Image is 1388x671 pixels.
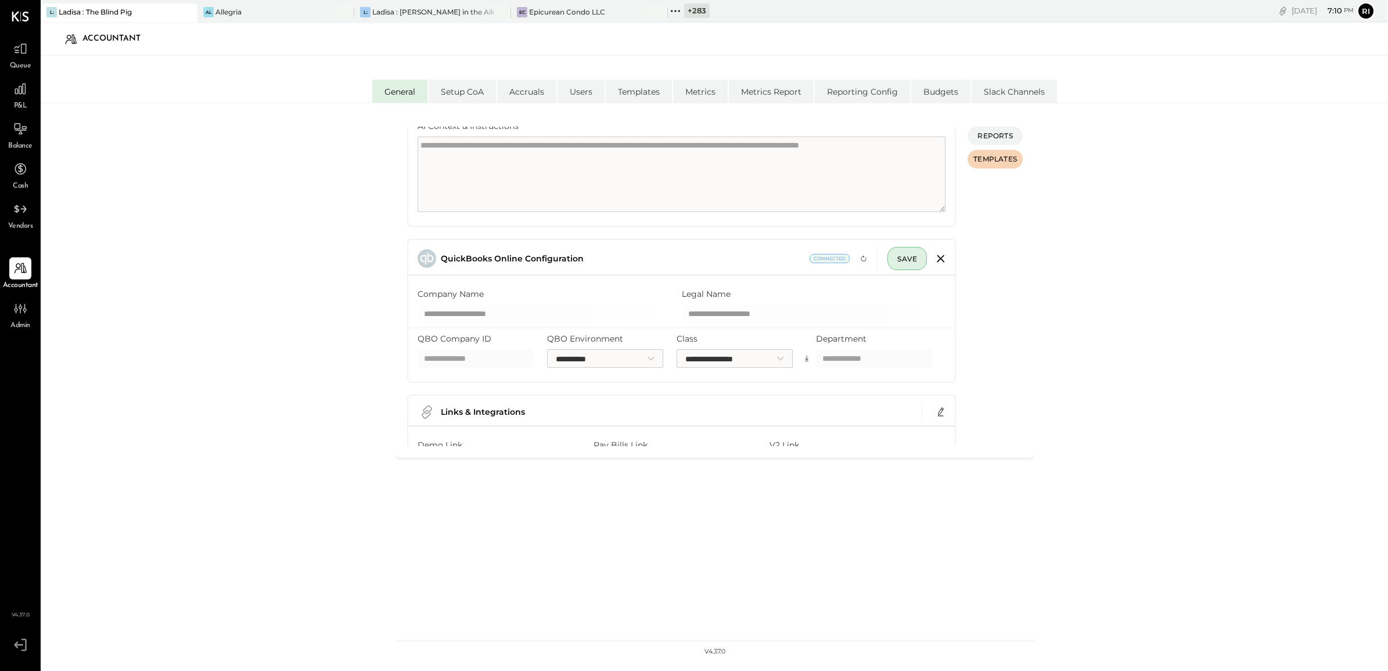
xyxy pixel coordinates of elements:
[816,333,866,345] label: Department
[517,7,527,17] div: EC
[897,254,917,263] span: SAVE
[8,141,33,152] span: Balance
[372,80,427,103] li: General
[14,101,27,112] span: P&L
[968,150,1023,168] button: TEMPLATES
[769,439,799,451] label: V2 Link
[418,333,491,345] label: QBO Company ID
[441,407,525,417] span: Links & Integrations
[977,131,1012,141] span: REPORTS
[1,297,40,331] a: Admin
[797,349,816,368] button: Get classes from QBO (make sure token is "Connected")
[59,7,132,17] div: Ladisa : The Blind Pig
[1,78,40,112] a: P&L
[441,253,584,264] span: QuickBooks Online Configuration
[1,198,40,232] a: Vendors
[372,7,494,17] div: Ladisa : [PERSON_NAME] in the Alley & The Blind Pig
[911,80,970,103] li: Budgets
[682,288,731,300] label: Legal Name
[46,7,57,17] div: L:
[684,3,710,18] div: + 283
[529,7,605,17] div: Epicurean Condo LLC
[1,158,40,192] a: Cash
[1,257,40,291] a: Accountant
[673,80,728,103] li: Metrics
[8,221,33,232] span: Vendors
[968,127,1023,145] button: REPORTS
[10,321,30,331] span: Admin
[815,80,910,103] li: Reporting Config
[972,80,1057,103] li: Slack Channels
[1,38,40,71] a: Queue
[1,118,40,152] a: Balance
[677,333,697,345] label: Class
[606,80,672,103] li: Templates
[203,7,214,17] div: Al
[973,154,1017,164] span: TEMPLATES
[497,80,556,103] li: Accruals
[1292,5,1354,16] div: [DATE]
[887,247,927,270] button: SAVE
[10,61,31,71] span: Queue
[418,288,484,300] label: Company Name
[82,30,152,48] div: Accountant
[1277,5,1289,17] div: copy link
[729,80,814,103] li: Metrics Report
[3,281,38,291] span: Accountant
[13,181,28,192] span: Cash
[360,7,371,17] div: L:
[810,254,850,263] span: Current Status: Connected
[594,439,648,451] label: Pay Bills Link
[704,647,725,656] div: v 4.37.0
[1357,2,1375,20] button: Ri
[418,439,462,451] label: Demo Link
[547,333,623,345] label: QBO Environment
[558,80,605,103] li: Users
[429,80,496,103] li: Setup CoA
[215,7,242,17] div: Allegria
